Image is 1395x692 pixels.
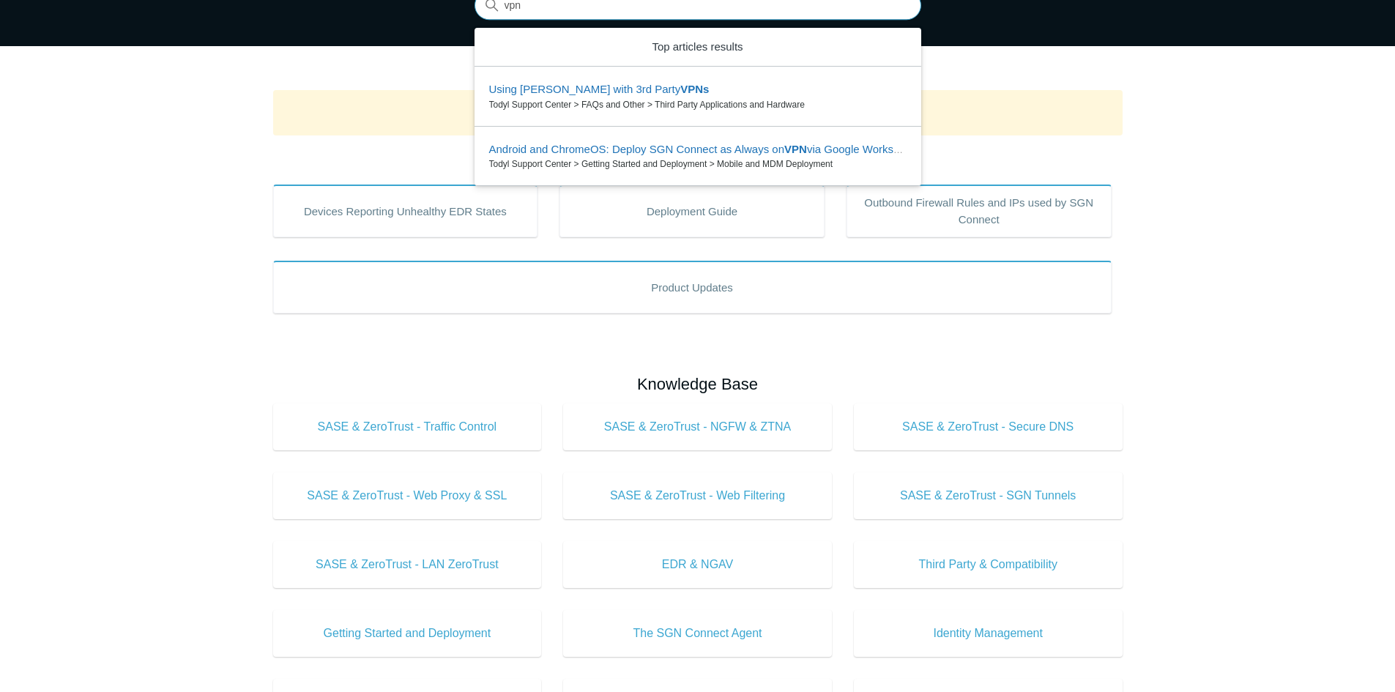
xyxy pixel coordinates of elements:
[847,185,1112,237] a: Outbound Firewall Rules and IPs used by SGN Connect
[876,625,1101,642] span: Identity Management
[295,487,520,505] span: SASE & ZeroTrust - Web Proxy & SSL
[489,83,710,98] zd-autocomplete-title-multibrand: Suggested result 1 Using Todyl with 3rd Party VPNs
[273,541,542,588] a: SASE & ZeroTrust - LAN ZeroTrust
[585,418,810,436] span: SASE & ZeroTrust - NGFW & ZTNA
[876,487,1101,505] span: SASE & ZeroTrust - SGN Tunnels
[273,147,1123,171] h2: Popular Articles
[563,610,832,657] a: The SGN Connect Agent
[273,261,1112,313] a: Product Updates
[273,372,1123,396] h2: Knowledge Base
[854,610,1123,657] a: Identity Management
[876,556,1101,573] span: Third Party & Compatibility
[585,556,810,573] span: EDR & NGAV
[295,625,520,642] span: Getting Started and Deployment
[854,472,1123,519] a: SASE & ZeroTrust - SGN Tunnels
[680,83,709,95] em: VPNs
[563,472,832,519] a: SASE & ZeroTrust - Web Filtering
[295,556,520,573] span: SASE & ZeroTrust - LAN ZeroTrust
[854,541,1123,588] a: Third Party & Compatibility
[273,472,542,519] a: SASE & ZeroTrust - Web Proxy & SSL
[489,157,907,171] zd-autocomplete-breadcrumbs-multibrand: Todyl Support Center > Getting Started and Deployment > Mobile and MDM Deployment
[273,610,542,657] a: Getting Started and Deployment
[489,98,907,111] zd-autocomplete-breadcrumbs-multibrand: Todyl Support Center > FAQs and Other > Third Party Applications and Hardware
[563,403,832,450] a: SASE & ZeroTrust - NGFW & ZTNA
[273,185,538,237] a: Devices Reporting Unhealthy EDR States
[475,28,921,67] zd-autocomplete-header: Top articles results
[489,143,918,158] zd-autocomplete-title-multibrand: Suggested result 2 Android and ChromeOS: Deploy SGN Connect as Always on VPN via Google Workspace
[585,625,810,642] span: The SGN Connect Agent
[295,418,520,436] span: SASE & ZeroTrust - Traffic Control
[273,403,542,450] a: SASE & ZeroTrust - Traffic Control
[585,487,810,505] span: SASE & ZeroTrust - Web Filtering
[784,143,807,155] em: VPN
[854,403,1123,450] a: SASE & ZeroTrust - Secure DNS
[876,418,1101,436] span: SASE & ZeroTrust - Secure DNS
[563,541,832,588] a: EDR & NGAV
[559,185,825,237] a: Deployment Guide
